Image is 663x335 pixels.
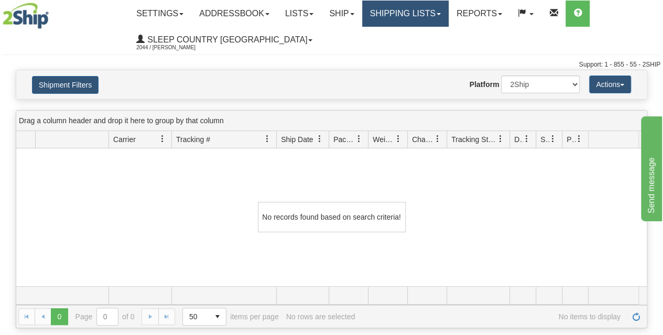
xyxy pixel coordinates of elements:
[209,308,226,325] span: select
[8,6,97,19] div: Send message
[145,35,307,44] span: Sleep Country [GEOGRAPHIC_DATA]
[128,1,191,27] a: Settings
[389,130,407,148] a: Weight filter column settings
[451,134,497,145] span: Tracking Status
[333,134,355,145] span: Packages
[544,130,562,148] a: Shipment Issues filter column settings
[362,312,621,321] span: No items to display
[75,308,135,326] span: Page of 0
[567,134,575,145] span: Pickup Status
[589,75,631,93] button: Actions
[362,1,449,27] a: Shipping lists
[570,130,588,148] a: Pickup Status filter column settings
[373,134,395,145] span: Weight
[281,134,313,145] span: Ship Date
[113,134,136,145] span: Carrier
[350,130,368,148] a: Packages filter column settings
[412,134,434,145] span: Charge
[154,130,171,148] a: Carrier filter column settings
[16,111,647,131] div: grid grouping header
[540,134,549,145] span: Shipment Issues
[189,311,203,322] span: 50
[176,134,210,145] span: Tracking #
[258,202,406,232] div: No records found based on search criteria!
[136,42,215,53] span: 2044 / [PERSON_NAME]
[628,308,645,325] a: Refresh
[492,130,509,148] a: Tracking Status filter column settings
[429,130,447,148] a: Charge filter column settings
[518,130,536,148] a: Delivery Status filter column settings
[311,130,329,148] a: Ship Date filter column settings
[182,308,226,326] span: Page sizes drop down
[3,3,49,29] img: logo2044.jpg
[191,1,277,27] a: Addressbook
[286,312,355,321] div: No rows are selected
[258,130,276,148] a: Tracking # filter column settings
[51,308,68,325] span: Page 0
[449,1,510,27] a: Reports
[277,1,321,27] a: Lists
[321,1,362,27] a: Ship
[514,134,523,145] span: Delivery Status
[470,79,499,90] label: Platform
[639,114,662,221] iframe: chat widget
[3,60,660,69] div: Support: 1 - 855 - 55 - 2SHIP
[128,27,320,53] a: Sleep Country [GEOGRAPHIC_DATA] 2044 / [PERSON_NAME]
[182,308,279,326] span: items per page
[32,76,99,94] button: Shipment Filters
